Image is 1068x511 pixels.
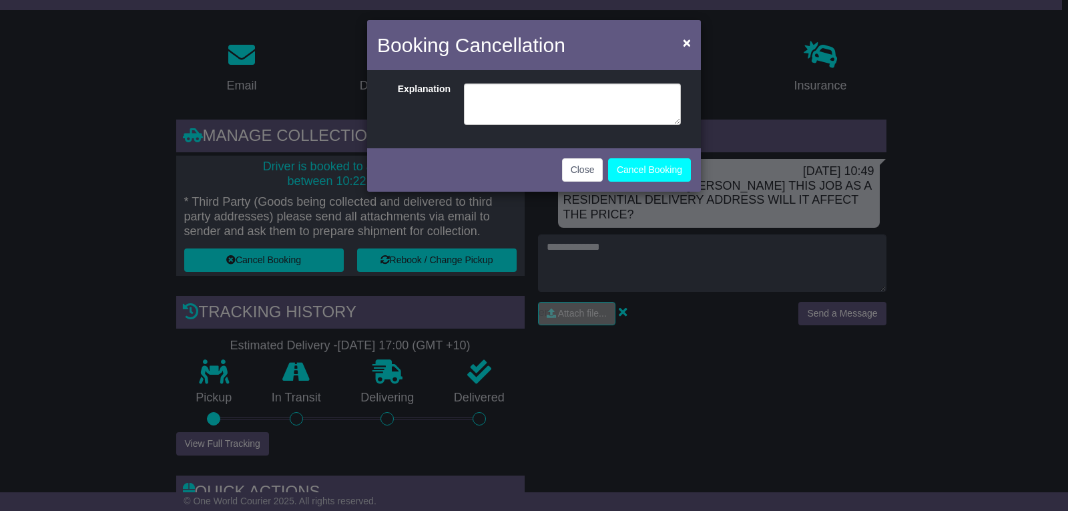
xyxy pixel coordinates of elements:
[683,35,691,50] span: ×
[676,29,698,56] button: Close
[380,83,457,122] label: Explanation
[608,158,691,182] button: Cancel Booking
[377,30,565,60] h4: Booking Cancellation
[562,158,603,182] button: Close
